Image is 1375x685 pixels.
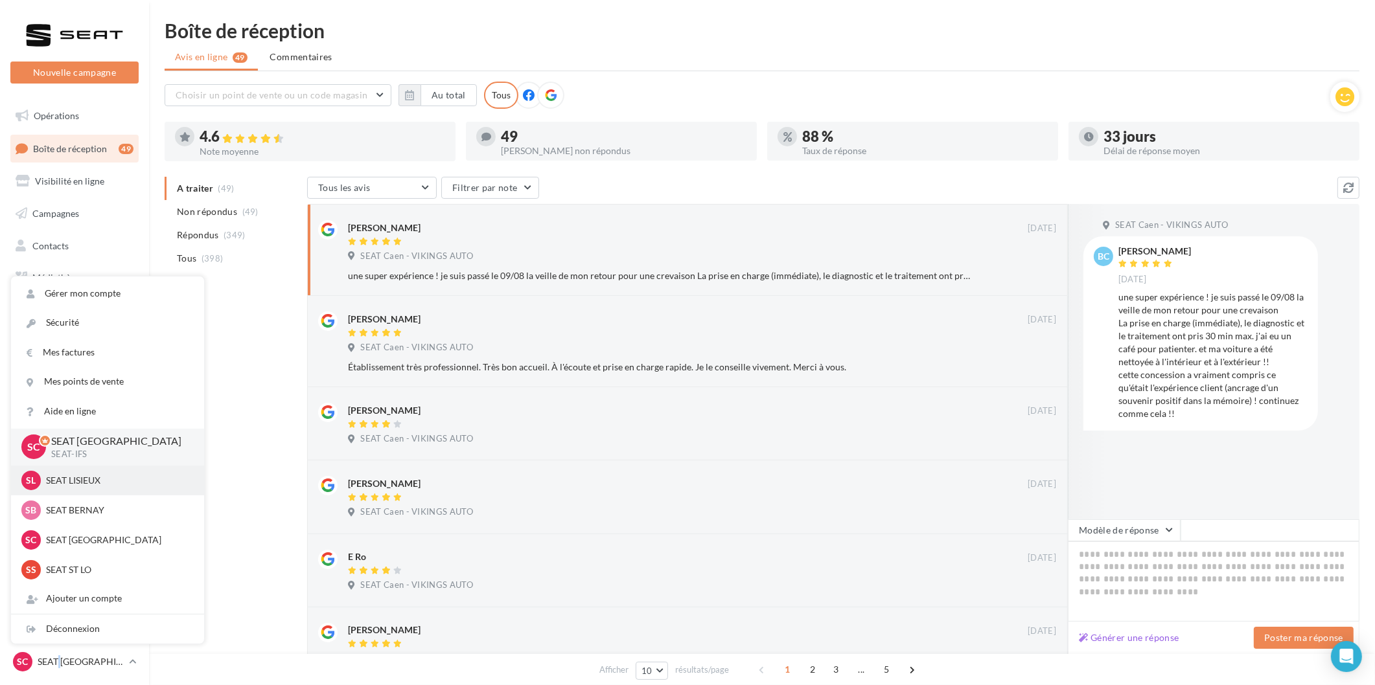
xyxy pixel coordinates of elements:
span: [DATE] [1028,314,1056,326]
span: Tous [177,252,196,265]
span: SL [27,474,36,487]
span: Répondus [177,229,219,241]
button: Nouvelle campagne [10,62,139,84]
span: Campagnes [32,208,79,219]
span: [DATE] [1028,552,1056,564]
div: Déconnexion [11,614,204,644]
div: 33 jours [1103,129,1349,144]
span: [DATE] [1028,223,1056,234]
p: SEAT LISIEUX [46,474,189,487]
button: Modèle de réponse [1068,519,1181,541]
span: SEAT Caen - VIKINGS AUTO [360,251,473,262]
p: SEAT [GEOGRAPHIC_DATA] [51,434,183,449]
span: Afficher [599,664,629,676]
span: Visibilité en ligne [35,175,104,186]
span: (398) [202,253,224,264]
p: SEAT ST LO [46,563,189,576]
span: SEAT Caen - VIKINGS AUTO [360,653,473,664]
a: Mes factures [11,338,204,367]
a: Boîte de réception49 [8,135,141,163]
span: SC [27,440,40,455]
p: SEAT BERNAY [46,504,189,517]
span: (349) [224,230,246,240]
span: [DATE] [1028,405,1056,417]
button: Générer une réponse [1074,630,1184,646]
a: SC SEAT [GEOGRAPHIC_DATA] [10,649,139,674]
p: SEAT [GEOGRAPHIC_DATA] [46,533,189,546]
span: Non répondus [177,205,237,218]
div: Délai de réponse moyen [1103,146,1349,155]
a: Contacts [8,232,141,260]
button: Au total [399,84,477,106]
a: Gérer mon compte [11,279,204,308]
div: [PERSON_NAME] [348,623,421,636]
p: SEAT-IFS [51,449,183,460]
div: [PERSON_NAME] [348,313,421,326]
div: [PERSON_NAME] [1118,247,1191,256]
span: ... [851,659,872,680]
a: Campagnes [8,200,141,227]
span: 1 [777,659,798,680]
div: Open Intercom Messenger [1331,641,1362,672]
span: Opérations [34,110,79,121]
a: Visibilité en ligne [8,168,141,195]
span: [DATE] [1118,274,1147,286]
div: Ajouter un compte [11,584,204,613]
button: Poster ma réponse [1254,627,1354,649]
div: 88 % [802,129,1048,144]
span: SEAT Caen - VIKINGS AUTO [1115,219,1228,231]
span: SEAT Caen - VIKINGS AUTO [360,433,473,445]
span: SC [17,655,29,668]
button: Choisir un point de vente ou un code magasin [165,84,391,106]
a: Mes points de vente [11,367,204,396]
span: SC [26,533,37,546]
div: 49 [119,144,133,154]
div: une super expérience ! je suis passé le 09/08 la veille de mon retour pour une crevaison La prise... [1118,291,1308,420]
a: Opérations [8,102,141,129]
div: Tous [484,82,518,109]
span: SEAT Caen - VIKINGS AUTO [360,342,473,354]
div: [PERSON_NAME] [348,221,421,234]
button: Au total [421,84,477,106]
span: SEAT Caen - VIKINGS AUTO [360,579,473,591]
span: [DATE] [1028,625,1056,637]
span: SB [26,504,37,517]
span: Tous les avis [318,182,371,193]
button: Filtrer par note [441,177,539,199]
button: 10 [636,662,669,680]
span: SS [26,563,36,576]
p: SEAT [GEOGRAPHIC_DATA] [38,655,124,668]
span: 2 [802,659,823,680]
span: Contacts [32,240,69,251]
span: SEAT Caen - VIKINGS AUTO [360,506,473,518]
span: [DATE] [1028,478,1056,490]
span: Commentaires [270,51,332,63]
div: Note moyenne [200,147,445,156]
div: [PERSON_NAME] [348,477,421,490]
a: Sécurité [11,308,204,337]
span: résultats/page [675,664,729,676]
div: 49 [501,129,746,144]
span: Choisir un point de vente ou un code magasin [176,89,367,100]
div: Taux de réponse [802,146,1048,155]
button: Tous les avis [307,177,437,199]
span: 5 [876,659,897,680]
div: Boîte de réception [165,21,1359,40]
div: Établissement très professionnel. Très bon accueil. À l'écoute et prise en charge rapide. Je le c... [348,361,972,374]
span: 10 [641,666,653,676]
div: [PERSON_NAME] [348,404,421,417]
a: Campagnes DataOnDemand [8,372,141,410]
a: Médiathèque [8,264,141,291]
div: [PERSON_NAME] non répondus [501,146,746,155]
a: Aide en ligne [11,397,204,426]
span: Médiathèque [32,272,86,283]
div: une super expérience ! je suis passé le 09/08 la veille de mon retour pour une crevaison La prise... [348,269,972,282]
span: 3 [826,659,846,680]
span: Boîte de réception [33,142,107,153]
a: PLV et print personnalisable [8,329,141,367]
a: Calendrier [8,297,141,324]
span: bc [1098,250,1109,263]
div: E Ro [348,550,366,563]
span: (49) [242,207,259,217]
